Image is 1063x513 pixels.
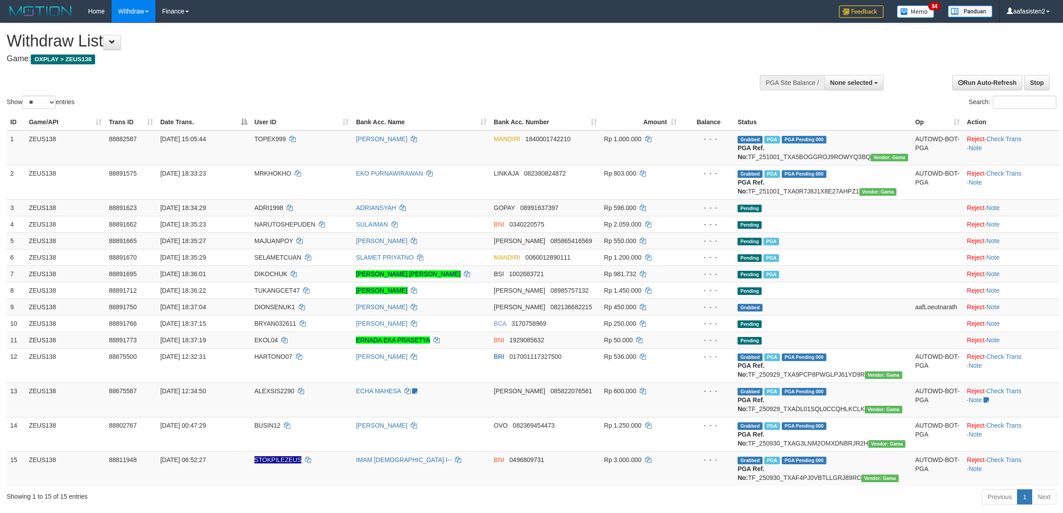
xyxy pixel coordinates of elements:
[782,388,826,395] span: PGA Pending
[861,475,899,482] span: Vendor URL: https://trx31.1velocity.biz
[604,237,636,244] span: Rp 550.000
[160,387,206,395] span: [DATE] 12:34:50
[109,135,137,143] span: 88882587
[604,135,642,143] span: Rp 1.000.000
[986,237,1000,244] a: Note
[7,199,25,216] td: 3
[684,253,730,262] div: - - -
[25,417,105,451] td: ZEUS138
[738,287,762,295] span: Pending
[684,135,730,143] div: - - -
[550,303,592,311] span: Copy 082136682215 to clipboard
[967,204,985,211] a: Reject
[494,422,508,429] span: OVO
[25,348,105,383] td: ZEUS138
[356,270,460,278] a: [PERSON_NAME] [PERSON_NAME]
[25,265,105,282] td: ZEUS138
[734,417,912,451] td: TF_250930_TXAG3LNM2OMXDNBRJR2H
[109,237,137,244] span: 88891665
[356,456,451,463] a: IMAM [DEMOGRAPHIC_DATA] I--
[356,221,388,228] a: SULAIMAN
[986,221,1000,228] a: Note
[356,170,423,177] a: EKO PURNAWIRAWAN
[967,287,985,294] a: Reject
[967,221,985,228] a: Reject
[494,387,545,395] span: [PERSON_NAME]
[738,170,763,178] span: Grabbed
[524,170,566,177] span: Copy 082380824872 to clipboard
[7,282,25,299] td: 8
[986,422,1021,429] a: Check Trans
[1024,75,1050,90] a: Stop
[738,353,763,361] span: Grabbed
[109,254,137,261] span: 88891670
[738,179,764,195] b: PGA Ref. No:
[859,188,897,196] span: Vendor URL: https://trx31.1velocity.biz
[912,383,963,417] td: AUTOWD-BOT-PGA
[839,5,884,18] img: Feedback.jpg
[912,165,963,199] td: AUTOWD-BOT-PGA
[868,440,906,448] span: Vendor URL: https://trx31.1velocity.biz
[912,417,963,451] td: AUTOWD-BOT-PGA
[865,371,902,379] span: Vendor URL: https://trx31.1velocity.biz
[738,422,763,430] span: Grabbed
[865,406,902,413] span: Vendor URL: https://trx31.1velocity.biz
[969,144,982,151] a: Note
[25,249,105,265] td: ZEUS138
[109,287,137,294] span: 88891712
[963,383,1059,417] td: · ·
[967,353,985,360] a: Reject
[109,336,137,344] span: 88891773
[254,135,286,143] span: TOPEX999
[160,456,206,463] span: [DATE] 06:52:27
[356,387,400,395] a: ECHA MAHESA
[494,353,504,360] span: BRI
[993,96,1056,109] input: Search:
[738,304,763,311] span: Grabbed
[600,114,680,130] th: Amount: activate to sort column ascending
[734,383,912,417] td: TF_250929_TXADL01SQL0CCQHLKCLK
[963,165,1059,199] td: · ·
[684,203,730,212] div: - - -
[25,282,105,299] td: ZEUS138
[525,254,571,261] span: Copy 0060012890111 to clipboard
[7,265,25,282] td: 7
[25,451,105,486] td: ZEUS138
[109,320,137,327] span: 88891766
[684,269,730,278] div: - - -
[494,221,504,228] span: BNI
[738,465,764,481] b: PGA Ref. No:
[356,422,407,429] a: [PERSON_NAME]
[967,135,985,143] a: Reject
[986,204,1000,211] a: Note
[7,383,25,417] td: 13
[952,75,1022,90] a: Run Auto-Refresh
[986,135,1021,143] a: Check Trans
[824,75,884,90] button: None selected
[969,396,982,404] a: Note
[109,303,137,311] span: 88891750
[764,353,780,361] span: Marked by aaftrukkakada
[525,135,571,143] span: Copy 1840001742210 to clipboard
[684,352,730,361] div: - - -
[986,387,1021,395] a: Check Trans
[604,456,642,463] span: Rp 3.000.000
[7,165,25,199] td: 2
[254,422,280,429] span: BUSIN12
[738,396,764,412] b: PGA Ref. No:
[109,204,137,211] span: 88891623
[25,216,105,232] td: ZEUS138
[782,422,826,430] span: PGA Pending
[604,320,636,327] span: Rp 250.000
[963,114,1059,130] th: Action
[604,353,636,360] span: Rp 536.000
[7,332,25,348] td: 11
[604,336,633,344] span: Rp 50.000
[764,457,780,464] span: Marked by aafsreyleap
[513,422,554,429] span: Copy 082369454473 to clipboard
[738,457,763,464] span: Grabbed
[604,254,642,261] span: Rp 1.200.000
[967,320,985,327] a: Reject
[738,221,762,229] span: Pending
[684,220,730,229] div: - - -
